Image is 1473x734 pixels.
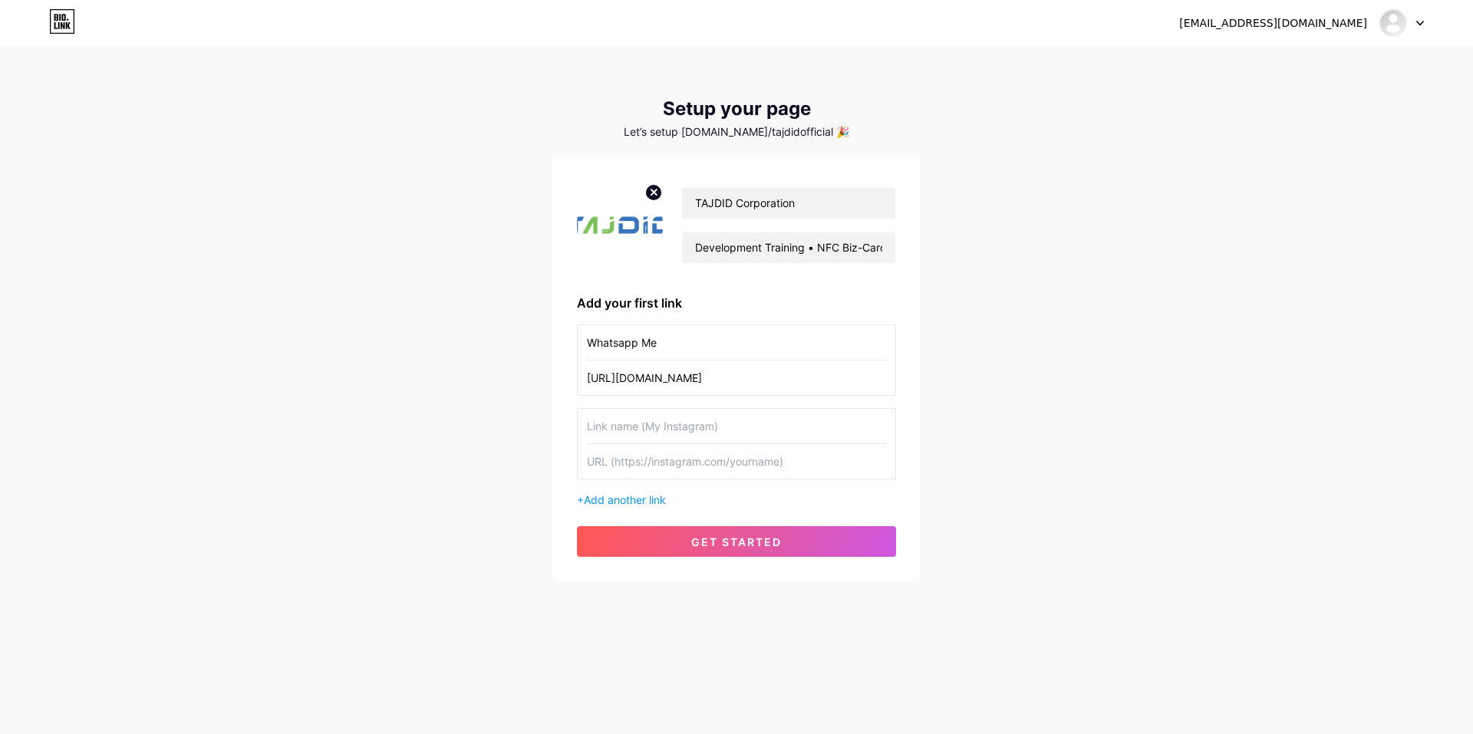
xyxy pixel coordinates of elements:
input: bio [682,232,895,263]
div: Add your first link [577,294,896,312]
span: Add another link [584,493,666,506]
input: Link name (My Instagram) [587,325,886,360]
input: URL (https://instagram.com/yourname) [587,360,886,395]
div: Let’s setup [DOMAIN_NAME]/tajdidofficial 🎉 [552,126,921,138]
div: Setup your page [552,98,921,120]
button: get started [577,526,896,557]
div: + [577,492,896,508]
div: [EMAIL_ADDRESS][DOMAIN_NAME] [1179,15,1367,31]
input: Your name [682,188,895,219]
img: profile pic [577,181,663,269]
img: tajdidofficial [1379,8,1408,38]
span: get started [691,535,782,548]
input: Link name (My Instagram) [587,409,886,443]
input: URL (https://instagram.com/yourname) [587,444,886,479]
